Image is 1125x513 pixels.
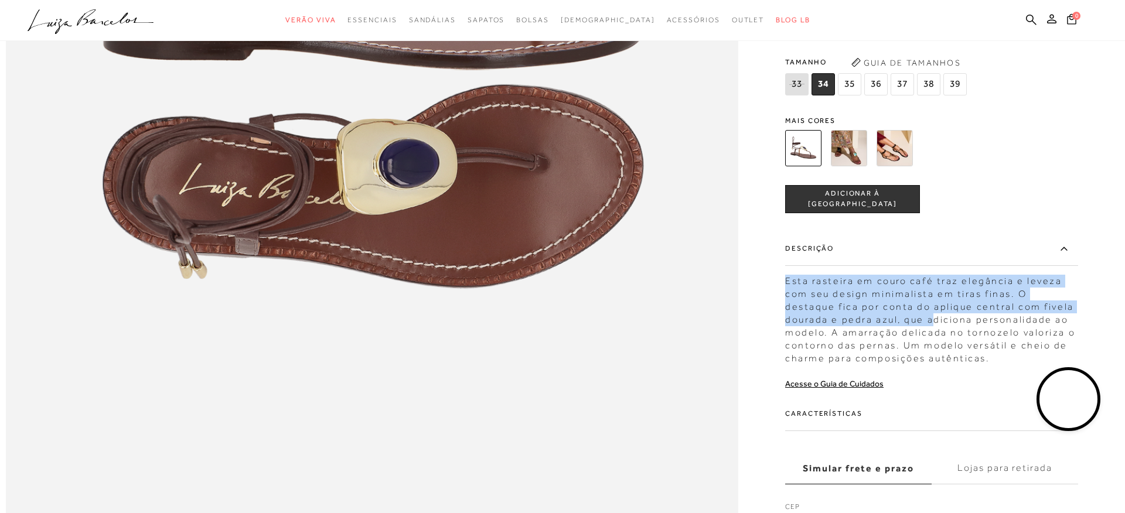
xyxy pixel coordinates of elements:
[667,16,720,24] span: Acessórios
[776,9,810,31] a: BLOG LB
[409,16,456,24] span: Sandálias
[847,53,964,71] button: Guia de Tamanhos
[785,184,920,213] button: ADICIONAR À [GEOGRAPHIC_DATA]
[891,73,914,95] span: 37
[667,9,720,31] a: categoryNavScreenReaderText
[409,9,456,31] a: categoryNavScreenReaderText
[285,16,336,24] span: Verão Viva
[785,396,1078,430] label: Características
[285,9,336,31] a: categoryNavScreenReaderText
[1063,13,1080,29] button: 0
[785,452,932,484] label: Simular frete e prazo
[838,73,861,95] span: 35
[732,16,765,24] span: Outlet
[786,189,919,209] span: ADICIONAR À [GEOGRAPHIC_DATA]
[785,378,884,388] a: Acesse o Guia de Cuidados
[785,129,821,166] img: RASTEIRA TIPO TIRA EM COURO CAFÉ COM PEDRA AZUL E AMARRAÇÃO
[468,9,504,31] a: categoryNavScreenReaderText
[776,16,810,24] span: BLOG LB
[516,9,549,31] a: categoryNavScreenReaderText
[785,268,1078,364] div: Esta rasteira em couro café traz elegância e leveza com seu design minimalista em tiras finas. O ...
[785,53,970,70] span: Tamanho
[516,16,549,24] span: Bolsas
[1072,12,1080,20] span: 0
[864,73,888,95] span: 36
[347,9,397,31] a: categoryNavScreenReaderText
[785,117,1078,124] span: Mais cores
[785,231,1078,265] label: Descrição
[347,16,397,24] span: Essenciais
[812,73,835,95] span: 34
[917,73,940,95] span: 38
[561,16,655,24] span: [DEMOGRAPHIC_DATA]
[468,16,504,24] span: Sapatos
[943,73,967,95] span: 39
[932,452,1078,484] label: Lojas para retirada
[831,129,867,166] img: RASTEIRA TIPO TIRA EM COURO CARAMELO COM PEDRA TURQUESA E AMARRAÇÃO
[785,73,809,95] span: 33
[732,9,765,31] a: categoryNavScreenReaderText
[877,129,913,166] img: RASTEIRA TIPO TIRA EM COURO PRETO COM PEDRA VERMELHA E AMARRAÇÃO
[561,9,655,31] a: noSubCategoriesText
